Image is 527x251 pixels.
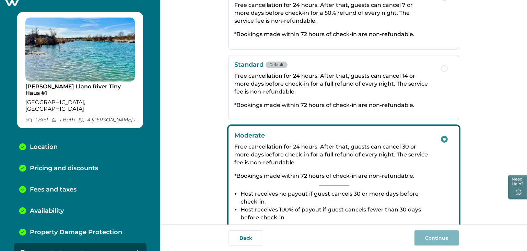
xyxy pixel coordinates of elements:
button: Continue [414,230,459,245]
p: Availability [30,207,64,215]
p: [PERSON_NAME] Llano River Tiny Haus #1 [25,83,135,97]
p: [GEOGRAPHIC_DATA], [GEOGRAPHIC_DATA] [25,99,135,112]
p: Fees and taxes [30,186,77,194]
p: Pricing and discounts [30,165,98,172]
button: ModerateFree cancellation for 24 hours. After that, guests can cancel 30 or more days before chec... [229,126,459,227]
li: Host receives no payout if guest cancels 30 or more days before check-in. [241,190,434,206]
p: Moderate [234,132,434,139]
img: propertyImage_Lawrence's Llano River Tiny Haus #1 [25,18,135,81]
p: Free cancellation for 24 hours. After that, guests can cancel 7 or more days before check-in for ... [234,1,434,25]
p: 1 Bath [51,117,75,123]
li: Host receives 100% of payout if guest cancels fewer than 30 days before check-in. [241,206,434,221]
button: StandardDefaultFree cancellation for 24 hours. After that, guests can cancel 14 or more days befo... [229,55,459,120]
p: Standard [234,61,434,68]
p: *Bookings made within 72 hours of check-in are non-refundable. [234,172,434,180]
p: Free cancellation for 24 hours. After that, guests can cancel 30 or more days before check-in for... [234,143,434,166]
p: *Bookings made within 72 hours of check-in are non-refundable. [234,101,434,109]
p: 4 [PERSON_NAME] s [78,117,135,123]
p: *Bookings made within 72 hours of check-in are non-refundable. [234,30,434,38]
p: 1 Bed [25,117,48,123]
p: Location [30,143,58,151]
p: Property Damage Protection [30,229,122,236]
button: Back [229,230,263,245]
span: Default [266,62,288,68]
p: Free cancellation for 24 hours. After that, guests can cancel 14 or more days before check-in for... [234,72,434,96]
